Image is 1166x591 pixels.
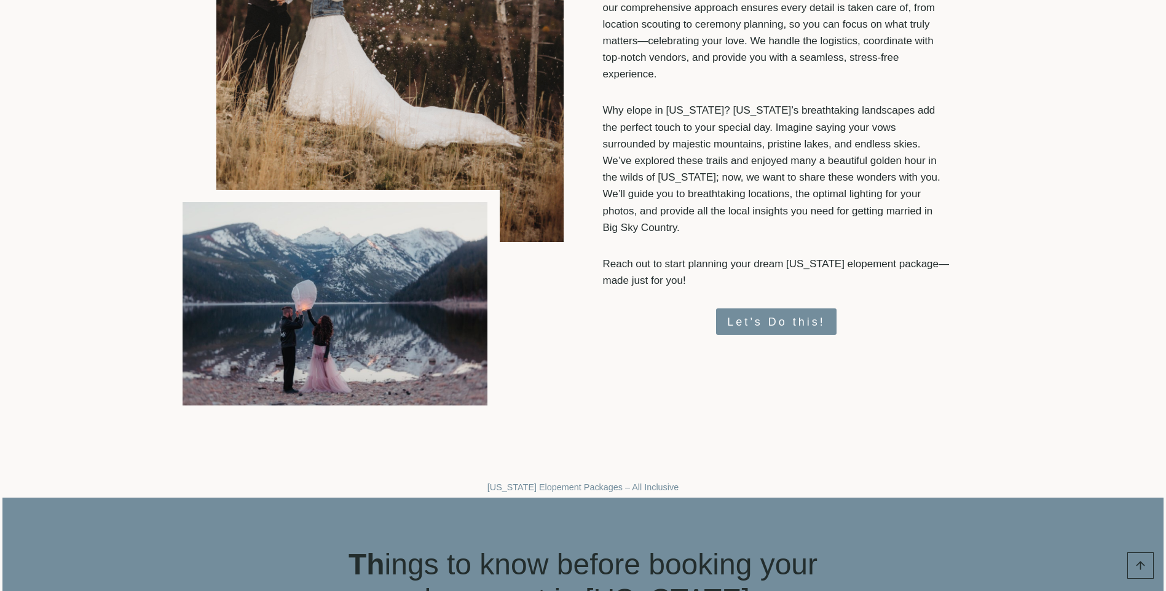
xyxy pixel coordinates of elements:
p: Why elope in [US_STATE]? [US_STATE]’s breathtaking landscapes add the perfect touch to your speci... [603,102,950,236]
p: Reach out to start planning your dream [US_STATE] elopement package—made just for you! [603,256,950,289]
span: Let’s Do this! [727,313,825,331]
a: Scroll to top [1127,552,1154,579]
img: Couple on their elopement day lighting a lantern to make a wish a part of their All-Inclusive Mon... [183,190,500,405]
strong: Th [349,548,385,581]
